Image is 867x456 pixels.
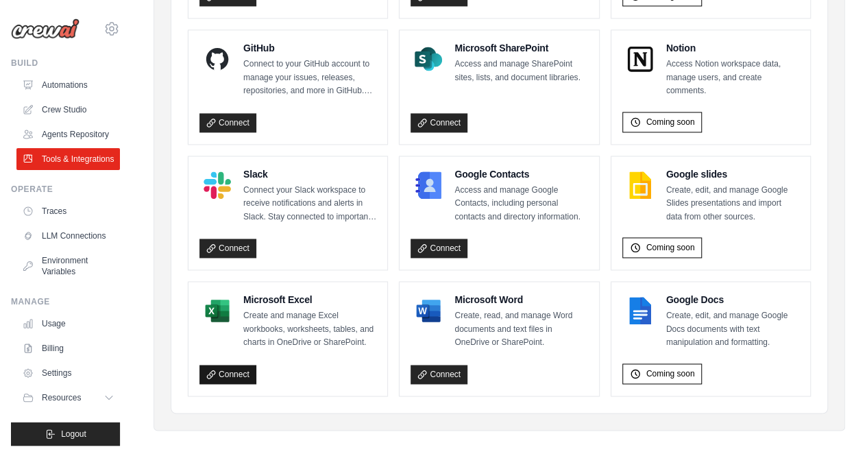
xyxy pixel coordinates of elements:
[666,58,799,98] p: Access Notion workspace data, manage users, and create comments.
[204,45,231,73] img: GitHub Logo
[454,167,587,181] h4: Google Contacts
[11,58,120,69] div: Build
[646,368,695,379] span: Coming soon
[454,41,587,55] h4: Microsoft SharePoint
[666,167,799,181] h4: Google slides
[16,123,120,145] a: Agents Repository
[16,387,120,409] button: Resources
[204,297,231,324] img: Microsoft Excel Logo
[61,429,86,440] span: Logout
[199,113,256,132] a: Connect
[454,293,587,307] h4: Microsoft Word
[16,148,120,170] a: Tools & Integrations
[16,74,120,96] a: Automations
[16,99,120,121] a: Crew Studio
[666,293,799,307] h4: Google Docs
[454,184,587,224] p: Access and manage Google Contacts, including personal contacts and directory information.
[243,184,376,224] p: Connect your Slack workspace to receive notifications and alerts in Slack. Stay connected to impo...
[666,184,799,224] p: Create, edit, and manage Google Slides presentations and import data from other sources.
[415,171,442,199] img: Google Contacts Logo
[415,45,442,73] img: Microsoft SharePoint Logo
[16,250,120,283] a: Environment Variables
[16,337,120,359] a: Billing
[243,167,376,181] h4: Slack
[411,113,467,132] a: Connect
[199,239,256,258] a: Connect
[243,41,376,55] h4: GitHub
[666,309,799,350] p: Create, edit, and manage Google Docs documents with text manipulation and formatting.
[454,58,587,84] p: Access and manage SharePoint sites, lists, and document libraries.
[11,19,80,39] img: Logo
[411,365,467,384] a: Connect
[11,296,120,307] div: Manage
[646,117,695,128] span: Coming soon
[666,41,799,55] h4: Notion
[243,309,376,350] p: Create and manage Excel workbooks, worksheets, tables, and charts in OneDrive or SharePoint.
[411,239,467,258] a: Connect
[798,390,867,456] iframe: Chat Widget
[415,297,442,324] img: Microsoft Word Logo
[626,171,654,199] img: Google slides Logo
[11,184,120,195] div: Operate
[16,200,120,222] a: Traces
[243,58,376,98] p: Connect to your GitHub account to manage your issues, releases, repositories, and more in GitHub....
[204,171,231,199] img: Slack Logo
[199,365,256,384] a: Connect
[626,45,654,73] img: Notion Logo
[626,297,654,324] img: Google Docs Logo
[243,293,376,307] h4: Microsoft Excel
[646,242,695,253] span: Coming soon
[454,309,587,350] p: Create, read, and manage Word documents and text files in OneDrive or SharePoint.
[42,392,81,403] span: Resources
[16,313,120,335] a: Usage
[16,362,120,384] a: Settings
[16,225,120,247] a: LLM Connections
[11,422,120,446] button: Logout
